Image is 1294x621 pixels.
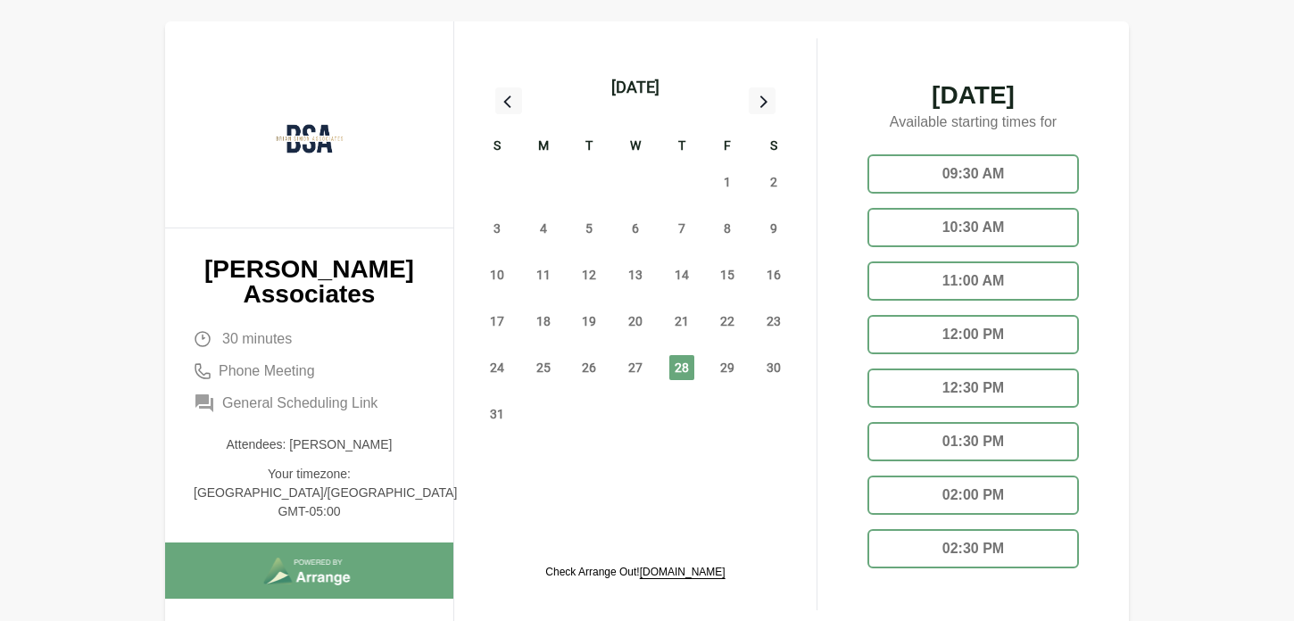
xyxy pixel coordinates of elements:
[623,216,648,241] span: Wednesday, August 6, 2025
[867,208,1079,247] div: 10:30 AM
[853,108,1093,140] p: Available starting times for
[669,309,694,334] span: Thursday, August 21, 2025
[623,355,648,380] span: Wednesday, August 27, 2025
[576,216,601,241] span: Tuesday, August 5, 2025
[669,216,694,241] span: Thursday, August 7, 2025
[485,402,510,426] span: Sunday, August 31, 2025
[867,422,1079,461] div: 01:30 PM
[520,136,567,159] div: M
[474,136,520,159] div: S
[485,355,510,380] span: Sunday, August 24, 2025
[761,309,786,334] span: Saturday, August 23, 2025
[531,309,556,334] span: Monday, August 18, 2025
[761,355,786,380] span: Saturday, August 30, 2025
[659,136,705,159] div: T
[715,355,740,380] span: Friday, August 29, 2025
[715,170,740,195] span: Friday, August 1, 2025
[715,262,740,287] span: Friday, August 15, 2025
[715,216,740,241] span: Friday, August 8, 2025
[194,435,425,454] p: Attendees: [PERSON_NAME]
[867,315,1079,354] div: 12:00 PM
[485,309,510,334] span: Sunday, August 17, 2025
[194,465,425,521] p: Your timezone: [GEOGRAPHIC_DATA]/[GEOGRAPHIC_DATA] GMT-05:00
[867,476,1079,515] div: 02:00 PM
[867,368,1079,408] div: 12:30 PM
[222,393,377,414] span: General Scheduling Link
[194,257,425,307] p: [PERSON_NAME] Associates
[531,216,556,241] span: Monday, August 4, 2025
[576,309,601,334] span: Tuesday, August 19, 2025
[222,328,292,350] span: 30 minutes
[531,355,556,380] span: Monday, August 25, 2025
[669,355,694,380] span: Thursday, August 28, 2025
[867,529,1079,568] div: 02:30 PM
[715,309,740,334] span: Friday, August 22, 2025
[576,355,601,380] span: Tuesday, August 26, 2025
[612,136,659,159] div: W
[545,565,725,579] p: Check Arrange Out!
[705,136,751,159] div: F
[219,360,315,382] span: Phone Meeting
[623,262,648,287] span: Wednesday, August 13, 2025
[867,261,1079,301] div: 11:00 AM
[485,262,510,287] span: Sunday, August 10, 2025
[761,262,786,287] span: Saturday, August 16, 2025
[485,216,510,241] span: Sunday, August 3, 2025
[566,136,612,159] div: T
[623,309,648,334] span: Wednesday, August 20, 2025
[611,75,659,100] div: [DATE]
[751,136,797,159] div: S
[531,262,556,287] span: Monday, August 11, 2025
[761,170,786,195] span: Saturday, August 2, 2025
[867,154,1079,194] div: 09:30 AM
[640,566,726,578] a: [DOMAIN_NAME]
[761,216,786,241] span: Saturday, August 9, 2025
[576,262,601,287] span: Tuesday, August 12, 2025
[669,262,694,287] span: Thursday, August 14, 2025
[853,83,1093,108] span: [DATE]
